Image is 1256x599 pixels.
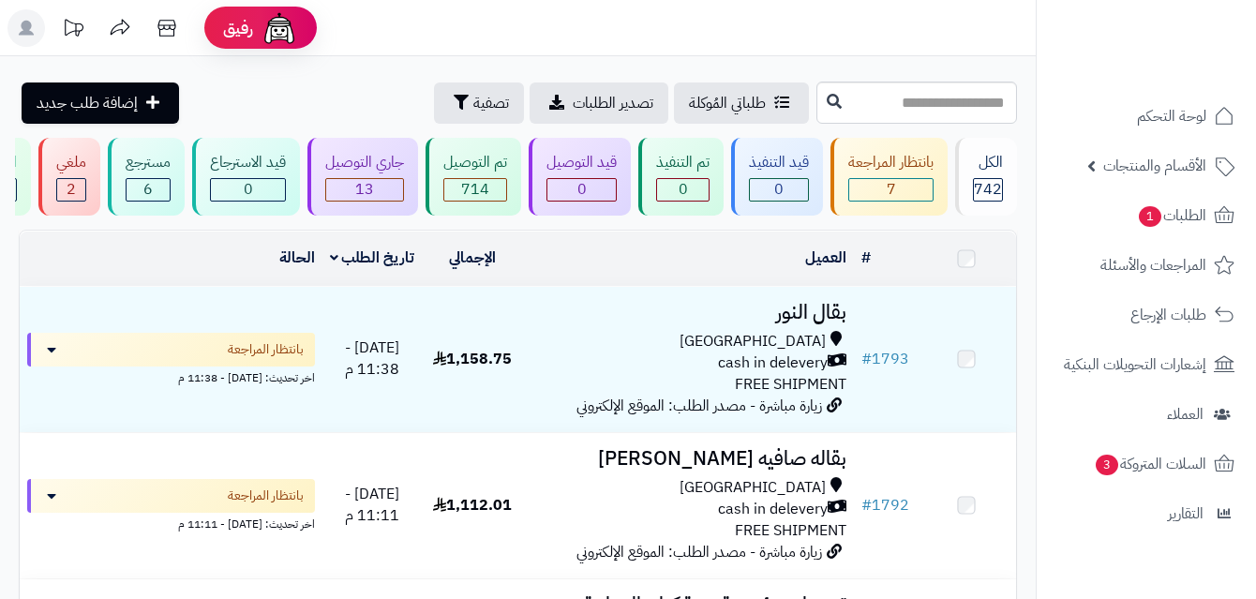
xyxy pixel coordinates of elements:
[211,179,285,201] div: 0
[473,92,509,114] span: تصفية
[727,138,827,216] a: قيد التنفيذ 0
[656,152,710,173] div: تم التنفيذ
[355,178,374,201] span: 13
[228,340,304,359] span: بانتظار المراجعة
[443,152,507,173] div: تم التوصيل
[1064,352,1206,378] span: إشعارات التحويلات البنكية
[22,82,179,124] a: إضافة طلب جديد
[210,152,286,173] div: قيد الاسترجاع
[27,367,315,386] div: اخر تحديث: [DATE] - 11:38 م
[689,92,766,114] span: طلباتي المُوكلة
[143,178,153,201] span: 6
[1167,401,1204,427] span: العملاء
[635,138,727,216] a: تم التنفيذ 0
[326,179,403,201] div: 13
[577,178,587,201] span: 0
[849,179,933,201] div: 7
[973,152,1003,173] div: الكل
[1103,153,1206,179] span: الأقسام والمنتجات
[223,17,253,39] span: رفيق
[1168,501,1204,527] span: التقارير
[680,331,826,352] span: [GEOGRAPHIC_DATA]
[433,494,512,517] span: 1,112.01
[56,152,86,173] div: ملغي
[573,92,653,114] span: تصدير الطلبات
[974,178,1002,201] span: 742
[750,179,808,201] div: 0
[1100,252,1206,278] span: المراجعات والأسئلة
[848,152,934,173] div: بانتظار المراجعة
[805,247,846,269] a: العميل
[749,152,809,173] div: قيد التنفيذ
[1138,205,1161,227] span: 1
[735,519,846,542] span: FREE SHIPMENT
[104,138,188,216] a: مسترجع 6
[774,178,784,201] span: 0
[718,352,828,374] span: cash in delevery
[674,82,809,124] a: طلباتي المُوكلة
[735,373,846,396] span: FREE SHIPMENT
[951,138,1021,216] a: الكل742
[35,138,104,216] a: ملغي 2
[279,247,315,269] a: الحالة
[1095,454,1118,475] span: 3
[345,337,399,381] span: [DATE] - 11:38 م
[827,138,951,216] a: بانتظار المراجعة 7
[525,138,635,216] a: قيد التوصيل 0
[228,487,304,505] span: بانتظار المراجعة
[1048,94,1245,139] a: لوحة التحكم
[433,348,512,370] span: 1,158.75
[325,152,404,173] div: جاري التوصيل
[434,82,524,124] button: تصفية
[1048,392,1245,437] a: العملاء
[547,179,616,201] div: 0
[244,178,253,201] span: 0
[449,247,496,269] a: الإجمالي
[261,9,298,47] img: ai-face.png
[1048,193,1245,238] a: الطلبات1
[679,178,688,201] span: 0
[37,92,138,114] span: إضافة طلب جديد
[461,178,489,201] span: 714
[1048,292,1245,337] a: طلبات الإرجاع
[861,348,909,370] a: #1793
[1094,451,1206,477] span: السلات المتروكة
[887,178,896,201] span: 7
[1048,243,1245,288] a: المراجعات والأسئلة
[861,348,872,370] span: #
[57,179,85,201] div: 2
[188,138,304,216] a: قيد الاسترجاع 0
[718,499,828,520] span: cash in delevery
[1137,202,1206,229] span: الطلبات
[1137,103,1206,129] span: لوحة التحكم
[330,247,415,269] a: تاريخ الطلب
[444,179,506,201] div: 714
[530,448,846,470] h3: بقاله صافيه [PERSON_NAME]
[127,179,170,201] div: 6
[27,513,315,532] div: اخر تحديث: [DATE] - 11:11 م
[126,152,171,173] div: مسترجع
[861,247,871,269] a: #
[576,541,822,563] span: زيارة مباشرة - مصدر الطلب: الموقع الإلكتروني
[861,494,909,517] a: #1792
[50,9,97,52] a: تحديثات المنصة
[422,138,525,216] a: تم التوصيل 714
[1048,442,1245,487] a: السلات المتروكة3
[345,483,399,527] span: [DATE] - 11:11 م
[680,477,826,499] span: [GEOGRAPHIC_DATA]
[1048,491,1245,536] a: التقارير
[304,138,422,216] a: جاري التوصيل 13
[861,494,872,517] span: #
[576,395,822,417] span: زيارة مباشرة - مصدر الطلب: الموقع الإلكتروني
[1130,302,1206,328] span: طلبات الإرجاع
[1129,36,1238,75] img: logo-2.png
[530,302,846,323] h3: بقال النور
[1048,342,1245,387] a: إشعارات التحويلات البنكية
[546,152,617,173] div: قيد التوصيل
[657,179,709,201] div: 0
[530,82,668,124] a: تصدير الطلبات
[67,178,76,201] span: 2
